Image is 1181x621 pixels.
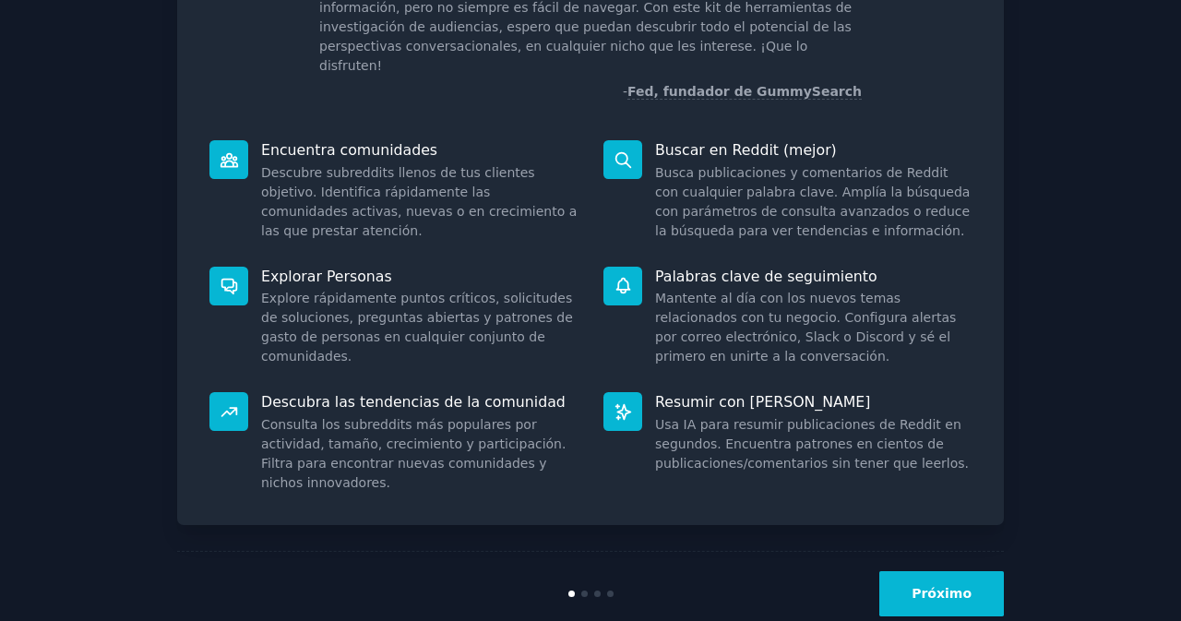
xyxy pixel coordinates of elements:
[655,165,970,238] font: Busca publicaciones y comentarios de Reddit con cualquier palabra clave. Amplía la búsqueda con p...
[912,586,972,601] font: Próximo
[627,84,862,99] font: Fed, fundador de GummySearch
[655,291,956,364] font: Mantente al día con los nuevos temas relacionados con tu negocio. Configura alertas por correo el...
[261,417,566,490] font: Consulta los subreddits más populares por actividad, tamaño, crecimiento y participación. Filtra ...
[655,141,837,159] font: Buscar en Reddit (mejor)
[623,84,627,99] font: -
[261,268,392,285] font: Explorar Personas
[261,165,577,238] font: Descubre subreddits llenos de tus clientes objetivo. Identifica rápidamente las comunidades activ...
[655,268,877,285] font: Palabras clave de seguimiento
[879,571,1004,616] button: Próximo
[655,393,870,411] font: Resumir con [PERSON_NAME]
[627,84,862,100] a: Fed, fundador de GummySearch
[261,291,573,364] font: Explore rápidamente puntos críticos, solicitudes de soluciones, preguntas abiertas y patrones de ...
[261,141,437,159] font: Encuentra comunidades
[655,417,969,471] font: Usa IA para resumir publicaciones de Reddit en segundos. Encuentra patrones en cientos de publica...
[261,393,566,411] font: Descubra las tendencias de la comunidad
